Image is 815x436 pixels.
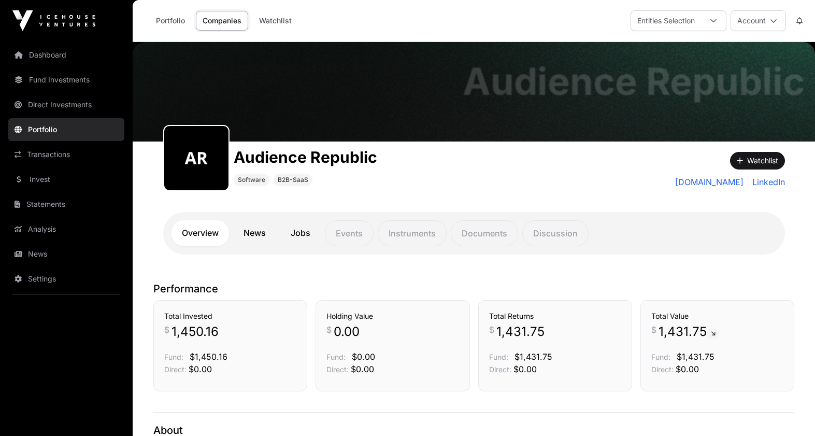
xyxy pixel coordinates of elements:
[463,63,805,100] h1: Audience Republic
[171,220,229,246] a: Overview
[8,218,124,241] a: Analysis
[522,220,589,246] p: Discussion
[233,220,276,246] a: News
[190,351,227,362] span: $1,450.16
[278,176,308,184] span: B2B-SaaS
[730,152,785,170] button: Watchlist
[675,176,743,188] a: [DOMAIN_NAME]
[334,324,360,340] span: 0.00
[763,386,815,436] iframe: Chat Widget
[731,10,786,31] button: Account
[326,353,346,361] span: Fund:
[164,365,187,374] span: Direct:
[8,93,124,116] a: Direct Investments
[164,353,183,361] span: Fund:
[171,324,219,340] span: 1,450.16
[8,243,124,265] a: News
[252,11,298,31] a: Watchlist
[651,311,783,321] h3: Total Value
[238,176,265,184] span: Software
[489,365,511,374] span: Direct:
[496,324,545,340] span: 1,431.75
[234,148,377,166] h1: Audience Republic
[651,365,674,374] span: Direct:
[8,118,124,141] a: Portfolio
[631,11,701,31] div: Entities Selection
[325,220,374,246] p: Events
[489,353,508,361] span: Fund:
[189,364,212,374] span: $0.00
[451,220,518,246] p: Documents
[676,364,699,374] span: $0.00
[659,324,720,340] span: 1,431.75
[171,220,777,246] nav: Tabs
[12,10,95,31] img: Icehouse Ventures Logo
[133,42,815,142] img: Audience Republic
[164,324,169,336] span: $
[149,11,192,31] a: Portfolio
[489,324,494,336] span: $
[196,11,248,31] a: Companies
[280,220,321,246] a: Jobs
[8,68,124,91] a: Fund Investments
[326,365,349,374] span: Direct:
[514,351,552,362] span: $1,431.75
[8,44,124,66] a: Dashboard
[651,353,670,361] span: Fund:
[8,143,124,166] a: Transactions
[748,176,785,188] a: LinkedIn
[677,351,714,362] span: $1,431.75
[513,364,537,374] span: $0.00
[153,282,794,296] p: Performance
[326,311,459,321] h3: Holding Value
[164,311,296,321] h3: Total Invested
[326,324,332,336] span: $
[8,268,124,290] a: Settings
[352,351,375,362] span: $0.00
[8,168,124,191] a: Invest
[489,311,621,321] h3: Total Returns
[351,364,374,374] span: $0.00
[8,193,124,216] a: Statements
[168,130,224,186] img: audience-republic334.png
[651,324,656,336] span: $
[378,220,447,246] p: Instruments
